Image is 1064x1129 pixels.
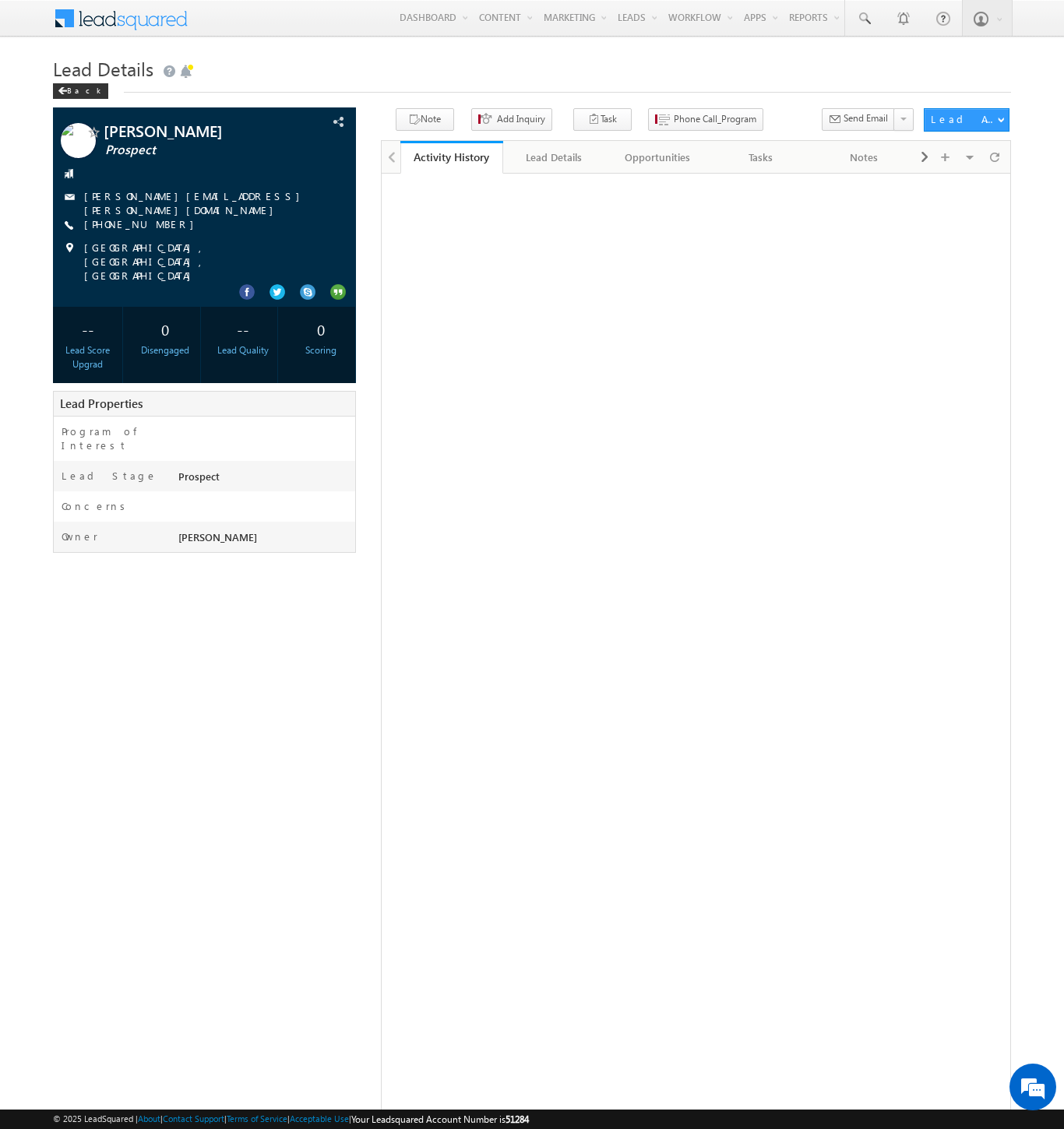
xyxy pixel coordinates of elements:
div: Lead Quality [213,343,274,357]
span: Phone Call_Program [674,112,756,126]
label: Concerns [62,499,131,513]
span: Send Email [844,111,888,125]
div: -- [57,315,118,343]
span: Add Inquiry [497,112,545,126]
span: [PHONE_NUMBER] [84,217,202,233]
a: Acceptable Use [290,1113,349,1124]
button: Note [396,108,454,131]
div: -- [213,315,274,343]
span: © 2025 LeadSquared | | | | | [53,1112,529,1127]
a: Contact Support [163,1113,224,1124]
div: Opportunities [619,148,696,167]
a: Opportunities [607,141,710,174]
div: Back [53,83,108,99]
a: About [138,1113,160,1124]
a: Activity History [400,141,503,174]
div: Lead Score Upgrad [57,343,118,371]
span: [PERSON_NAME] [104,123,291,139]
div: 0 [135,315,196,343]
div: 0 [290,315,351,343]
a: Tasks [710,141,812,174]
span: 51284 [506,1113,529,1125]
span: Prospect [105,142,292,158]
img: Profile photo [61,123,96,164]
button: Task [573,108,632,131]
label: Lead Stage [62,469,157,483]
div: Scoring [290,343,351,357]
button: Add Inquiry [471,108,552,131]
label: Owner [62,529,98,543]
span: Lead Properties [60,396,143,411]
div: Disengaged [135,343,196,357]
span: [PERSON_NAME] [178,530,257,543]
div: Notes [825,148,901,167]
span: Lead Details [53,56,153,81]
a: [PERSON_NAME][EMAIL_ADDRESS][PERSON_NAME][DOMAIN_NAME] [84,189,308,216]
a: Terms of Service [227,1113,287,1124]
div: Lead Actions [931,112,997,126]
a: Notes [812,141,915,174]
button: Lead Actions [924,108,1009,132]
a: Back [53,83,116,96]
div: Lead Details [516,148,592,167]
button: Send Email [822,108,895,131]
button: Phone Call_Program [648,108,763,131]
div: Tasks [722,148,798,167]
span: [GEOGRAPHIC_DATA], [GEOGRAPHIC_DATA], [GEOGRAPHIC_DATA] [84,241,328,283]
label: Program of Interest [62,424,163,452]
div: Activity History [412,149,491,164]
span: Your Leadsquared Account Number is [351,1113,529,1125]
a: Lead Details [503,141,606,174]
div: Prospect [174,469,355,491]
